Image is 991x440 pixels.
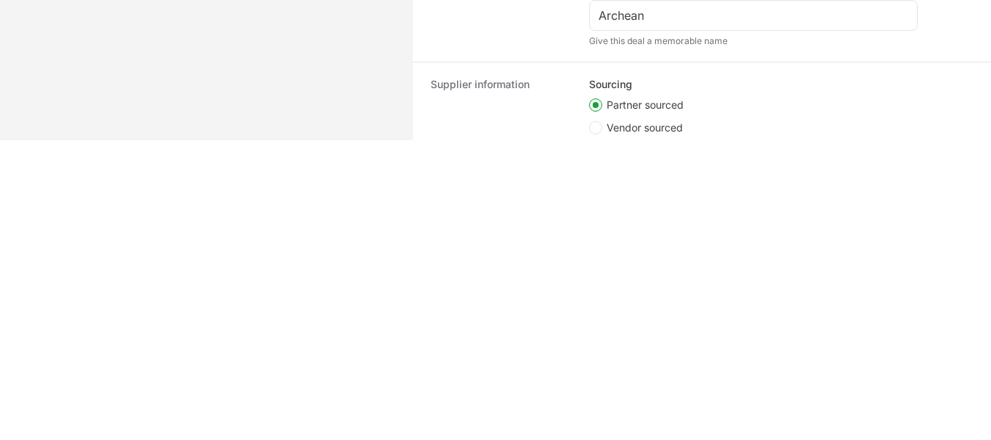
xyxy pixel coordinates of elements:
[589,35,918,47] div: Give this deal a memorable name
[431,77,571,227] dt: Supplier information
[589,77,632,92] legend: Sourcing
[607,98,684,112] span: Partner sourced
[607,120,683,135] span: Vendor sourced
